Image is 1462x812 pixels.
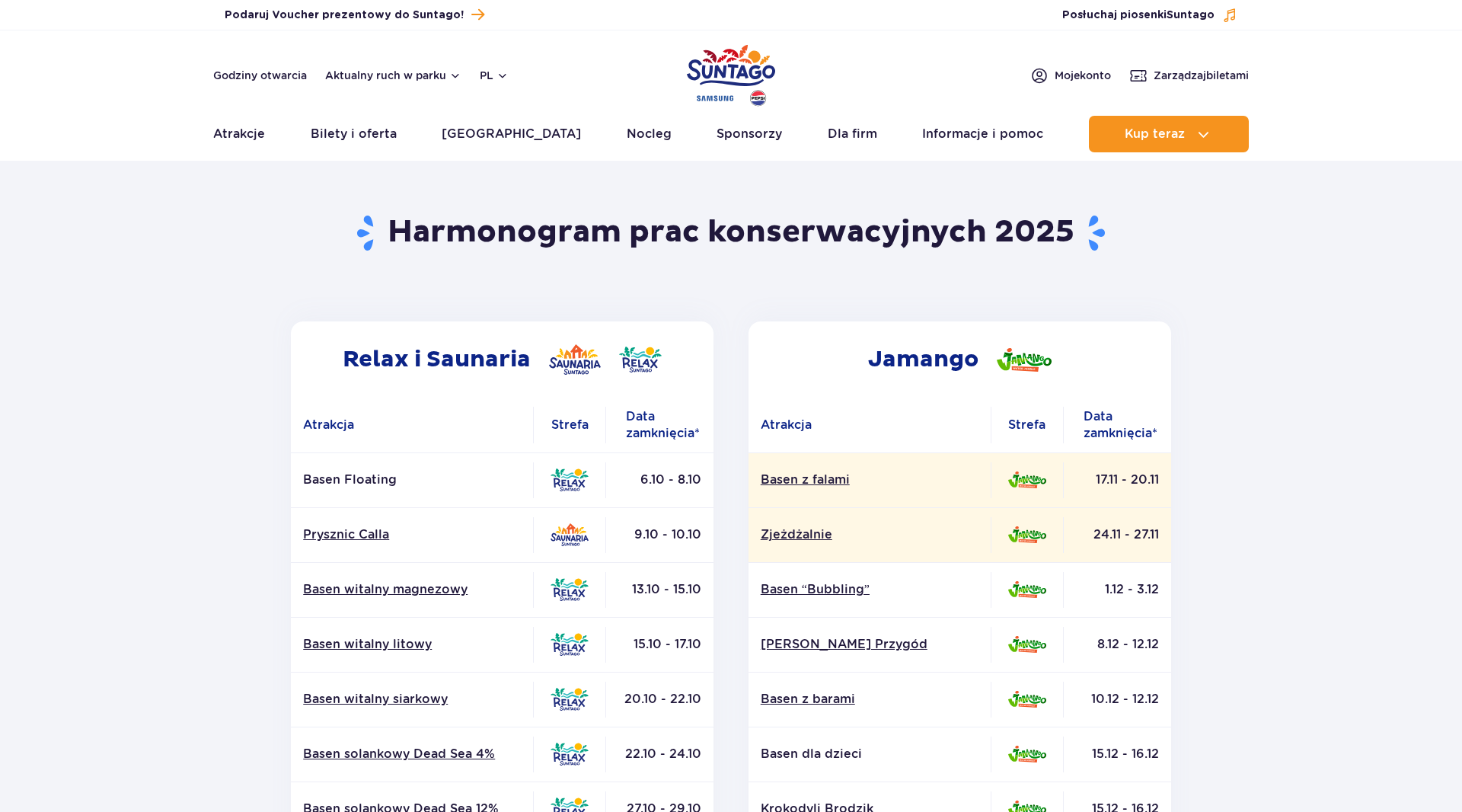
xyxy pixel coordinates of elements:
a: Zjeżdżalnie [761,526,978,543]
button: Kup teraz [1089,116,1249,152]
a: Informacje i pomoc [922,116,1043,152]
td: 6.10 - 8.10 [606,452,713,507]
a: Nocleg [627,116,672,152]
a: Basen z barami [761,691,978,708]
td: 10.12 - 12.12 [1064,672,1171,727]
td: 9.10 - 10.10 [606,507,713,562]
img: Jamango [1008,581,1046,598]
a: Sponsorzy [717,116,782,152]
img: Saunaria [551,523,589,545]
td: 8.12 - 12.12 [1064,617,1171,672]
h1: Harmonogram prac konserwacyjnych 2025 [286,213,1177,253]
a: Basen witalny magnezowy [303,581,521,598]
a: Dla firm [828,116,877,152]
span: Moje konto [1055,68,1111,83]
h2: Relax i Saunaria [291,321,713,398]
img: Jamango [1008,691,1046,708]
td: 15.10 - 17.10 [606,617,713,672]
span: Suntago [1167,10,1215,21]
td: 20.10 - 22.10 [606,672,713,727]
button: Posłuchaj piosenkiSuntago [1062,8,1237,23]
a: Basen z falami [761,472,978,488]
a: Godziny otwarcia [213,68,307,83]
th: Atrakcja [291,398,533,452]
a: Basen “Bubbling” [761,581,978,598]
a: Bilety i oferta [311,116,397,152]
a: Prysznic Calla [303,526,521,543]
img: Saunaria [549,344,601,375]
img: Relax [551,468,589,491]
img: Relax [551,578,589,601]
a: Podaruj Voucher prezentowy do Suntago! [225,5,484,25]
h2: Jamango [749,321,1171,398]
a: Atrakcje [213,116,265,152]
img: Jamango [1008,472,1046,488]
button: pl [480,68,509,83]
img: Jamango [997,348,1052,372]
th: Strefa [991,398,1064,452]
a: Basen witalny siarkowy [303,691,521,708]
a: [PERSON_NAME] Przygód [761,636,978,653]
th: Atrakcja [749,398,991,452]
img: Jamango [1008,636,1046,653]
a: Basen witalny litowy [303,636,521,653]
span: Podaruj Voucher prezentowy do Suntago! [225,8,464,23]
p: Basen Floating [303,472,521,488]
a: Mojekonto [1030,66,1111,85]
p: Basen dla dzieci [761,746,978,762]
img: Relax [551,688,589,711]
th: Strefa [533,398,606,452]
a: Zarządzajbiletami [1129,66,1249,85]
td: 17.11 - 20.11 [1064,452,1171,507]
img: Jamango [1008,746,1046,762]
td: 13.10 - 15.10 [606,562,713,617]
th: Data zamknięcia* [606,398,713,452]
td: 15.12 - 16.12 [1064,727,1171,782]
img: Relax [619,347,662,372]
img: Jamango [1008,526,1046,543]
span: Zarządzaj biletami [1154,68,1249,83]
th: Data zamknięcia* [1064,398,1171,452]
td: 24.11 - 27.11 [1064,507,1171,562]
a: Park of Poland [687,38,775,108]
span: Posłuchaj piosenki [1062,8,1215,23]
td: 22.10 - 24.10 [606,727,713,782]
span: Kup teraz [1125,127,1185,141]
td: 1.12 - 3.12 [1064,562,1171,617]
img: Relax [551,633,589,656]
img: Relax [551,743,589,766]
a: Basen solankowy Dead Sea 4% [303,746,521,762]
a: [GEOGRAPHIC_DATA] [442,116,581,152]
button: Aktualny ruch w parku [325,69,461,82]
